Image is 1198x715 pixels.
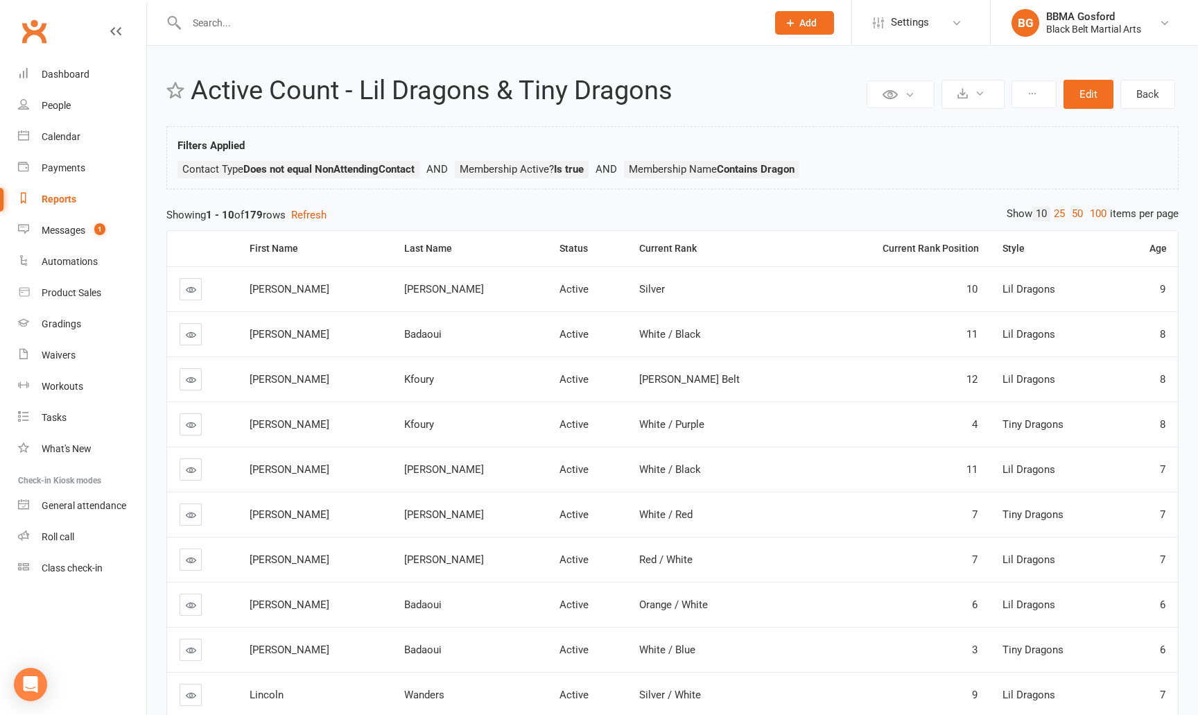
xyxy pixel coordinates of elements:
[404,553,484,566] span: [PERSON_NAME]
[559,508,589,521] span: Active
[1046,10,1141,23] div: BBMA Gosford
[250,508,329,521] span: [PERSON_NAME]
[1068,207,1086,221] a: 50
[1160,553,1165,566] span: 7
[404,508,484,521] span: [PERSON_NAME]
[18,371,146,402] a: Workouts
[559,418,589,431] span: Active
[639,373,740,386] span: [PERSON_NAME] Belt
[182,163,415,175] span: Contact Type
[250,373,329,386] span: [PERSON_NAME]
[1002,644,1064,656] span: Tiny Dragons
[404,598,442,611] span: Badaoui
[244,209,263,221] strong: 179
[972,508,978,521] span: 7
[42,287,101,298] div: Product Sales
[18,215,146,246] a: Messages 1
[291,207,327,223] button: Refresh
[1050,207,1068,221] a: 25
[250,463,329,476] span: [PERSON_NAME]
[1160,463,1165,476] span: 7
[18,277,146,309] a: Product Sales
[639,553,693,566] span: Red / White
[191,76,863,105] h2: Active Count - Lil Dragons & Tiny Dragons
[717,163,795,175] strong: Contains Dragon
[966,373,978,386] span: 12
[559,553,589,566] span: Active
[639,328,701,341] span: White / Black
[18,184,146,215] a: Reports
[891,7,929,38] span: Settings
[1002,283,1055,295] span: Lil Dragons
[972,553,978,566] span: 7
[1160,283,1165,295] span: 9
[250,243,381,254] div: First Name
[1160,418,1165,431] span: 8
[18,553,146,584] a: Class kiosk mode
[243,163,415,175] strong: Does not equal NonAttendingContact
[639,644,695,656] span: White / Blue
[639,243,801,254] div: Current Rank
[42,412,67,423] div: Tasks
[42,162,85,173] div: Payments
[250,644,329,656] span: [PERSON_NAME]
[1086,207,1110,221] a: 100
[1002,553,1055,566] span: Lil Dragons
[404,463,484,476] span: [PERSON_NAME]
[18,490,146,522] a: General attendance kiosk mode
[559,328,589,341] span: Active
[1160,373,1165,386] span: 8
[1160,598,1165,611] span: 6
[42,381,83,392] div: Workouts
[799,17,817,28] span: Add
[639,689,701,701] span: Silver / White
[250,553,329,566] span: [PERSON_NAME]
[42,443,92,454] div: What's New
[1160,508,1165,521] span: 7
[554,163,584,175] strong: Is true
[182,13,757,33] input: Search...
[250,328,329,341] span: [PERSON_NAME]
[559,243,616,254] div: Status
[1002,598,1055,611] span: Lil Dragons
[18,340,146,371] a: Waivers
[18,309,146,340] a: Gradings
[42,193,76,205] div: Reports
[42,318,81,329] div: Gradings
[1160,689,1165,701] span: 7
[206,209,234,221] strong: 1 - 10
[166,207,1179,223] div: Showing of rows
[404,328,442,341] span: Badaoui
[18,402,146,433] a: Tasks
[18,121,146,153] a: Calendar
[972,418,978,431] span: 4
[559,373,589,386] span: Active
[42,350,76,361] div: Waivers
[18,59,146,90] a: Dashboard
[250,418,329,431] span: [PERSON_NAME]
[639,418,704,431] span: White / Purple
[250,283,329,295] span: [PERSON_NAME]
[966,328,978,341] span: 11
[18,522,146,553] a: Roll call
[460,163,584,175] span: Membership Active?
[559,283,589,295] span: Active
[17,14,51,49] a: Clubworx
[1002,418,1064,431] span: Tiny Dragons
[42,500,126,511] div: General attendance
[966,283,978,295] span: 10
[1002,689,1055,701] span: Lil Dragons
[14,668,47,701] div: Open Intercom Messenger
[775,11,834,35] button: Add
[639,283,665,295] span: Silver
[972,598,978,611] span: 6
[404,644,442,656] span: Badaoui
[1120,80,1175,109] a: Back
[1012,9,1039,37] div: BG
[1032,207,1050,221] a: 10
[18,90,146,121] a: People
[639,598,708,611] span: Orange / White
[1064,80,1113,109] button: Edit
[404,418,434,431] span: Kfoury
[42,131,80,142] div: Calendar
